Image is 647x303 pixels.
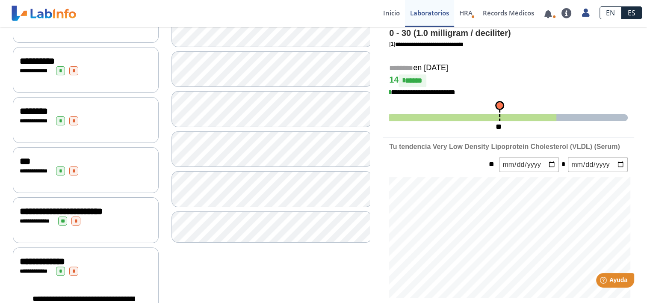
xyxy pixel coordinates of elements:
input: mm/dd/yyyy [499,157,559,172]
h4: 14 [389,74,628,87]
h4: 0 - 30 (1.0 milligram / deciliter) [389,28,628,39]
span: HRA [459,9,473,17]
a: ES [621,6,642,19]
a: EN [600,6,621,19]
iframe: Help widget launcher [571,270,638,294]
a: [1] [389,41,464,47]
input: mm/dd/yyyy [568,157,628,172]
b: Tu tendencia Very Low Density Lipoprotein Cholesterol (VLDL) (Serum) [389,143,620,150]
h5: en [DATE] [389,63,628,73]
